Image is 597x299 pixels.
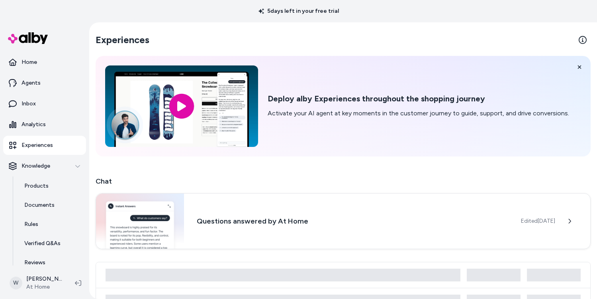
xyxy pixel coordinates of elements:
[16,196,86,215] a: Documents
[16,234,86,253] a: Verified Q&As
[24,182,49,190] p: Products
[24,259,45,267] p: Reviews
[3,156,86,176] button: Knowledge
[3,94,86,113] a: Inbox
[24,201,55,209] p: Documents
[521,217,555,225] span: Edited [DATE]
[197,216,508,227] h3: Questions answered by At Home
[22,121,46,129] p: Analytics
[8,32,48,44] img: alby Logo
[16,176,86,196] a: Products
[22,141,53,149] p: Experiences
[22,100,36,108] p: Inbox
[22,79,41,87] p: Agents
[3,115,86,134] a: Analytics
[96,176,591,187] h2: Chat
[26,275,62,283] p: [PERSON_NAME]
[3,73,86,93] a: Agents
[24,240,61,248] p: Verified Q&As
[268,94,569,104] h2: Deploy alby Experiences throughout the shopping journey
[24,220,38,228] p: Rules
[22,162,50,170] p: Knowledge
[22,58,37,66] p: Home
[3,136,86,155] a: Experiences
[96,34,149,46] h2: Experiences
[16,215,86,234] a: Rules
[96,193,591,249] a: Chat widgetQuestions answered by At HomeEdited[DATE]
[10,277,22,289] span: W
[254,7,344,15] p: 5 days left in your free trial
[5,270,69,296] button: W[PERSON_NAME]At Home
[16,253,86,272] a: Reviews
[3,53,86,72] a: Home
[96,194,184,249] img: Chat widget
[26,283,62,291] span: At Home
[268,109,569,118] p: Activate your AI agent at key moments in the customer journey to guide, support, and drive conver...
